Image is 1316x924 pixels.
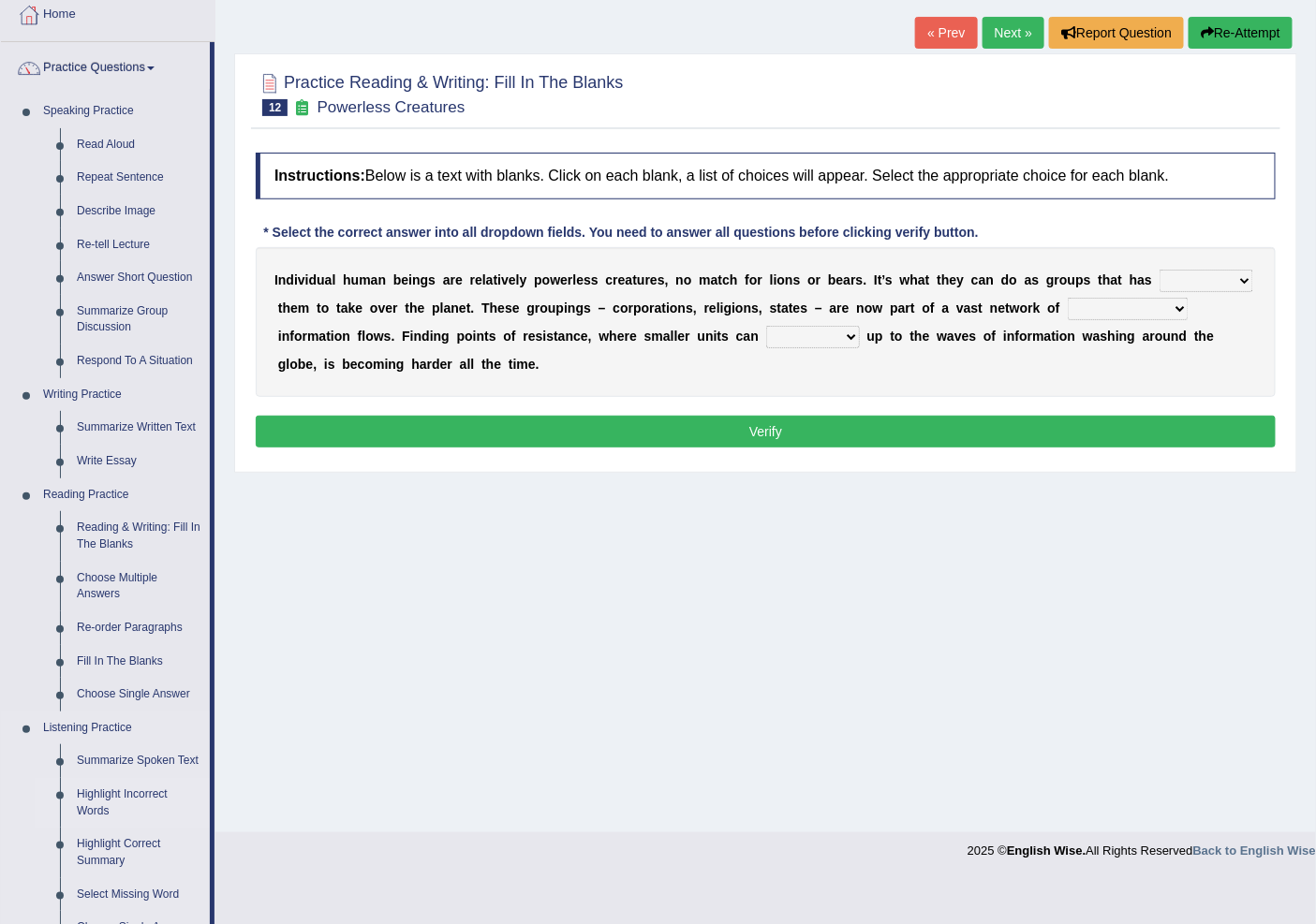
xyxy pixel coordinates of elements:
[278,329,282,344] b: i
[274,168,365,183] b: Instructions:
[724,301,732,315] b: g
[482,272,486,287] b: l
[542,272,551,287] b: o
[440,301,444,315] b: l
[441,329,450,344] b: g
[658,272,665,287] b: s
[918,272,925,287] b: a
[336,301,341,315] b: t
[343,272,351,287] b: h
[890,301,898,315] b: p
[283,301,291,315] b: h
[751,301,759,315] b: s
[573,329,581,344] b: c
[882,272,885,287] b: ’
[674,329,678,344] b: l
[874,272,878,287] b: I
[759,301,762,315] b: ,
[68,295,210,345] a: Summarize Group Discussion
[971,272,979,287] b: c
[421,329,430,344] b: d
[68,645,210,679] a: Fill In The Blanks
[941,272,950,287] b: h
[584,272,591,287] b: s
[68,261,210,295] a: Answer Short Question
[465,329,473,344] b: o
[540,301,548,315] b: o
[1049,17,1184,49] button: Report Question
[497,272,501,287] b: i
[294,272,298,287] b: i
[444,301,451,315] b: a
[278,272,287,287] b: n
[355,301,362,315] b: e
[35,711,210,745] a: Listening Practice
[331,329,334,344] b: i
[256,153,1276,199] h4: Below is a text with blanks. Click on each blank, a list of choices will appear. Select the appro...
[568,272,572,287] b: r
[378,272,387,287] b: n
[371,272,378,287] b: a
[599,329,609,344] b: w
[471,301,475,315] b: .
[816,272,821,287] b: r
[408,272,412,287] b: i
[793,272,801,287] b: s
[633,301,642,315] b: p
[770,301,777,315] b: s
[711,272,718,287] b: a
[915,17,977,49] a: « Prev
[294,329,303,344] b: o
[489,329,496,344] b: s
[370,301,378,315] b: o
[758,272,762,287] b: r
[278,301,283,315] b: t
[334,329,343,344] b: o
[942,301,950,315] b: a
[1145,272,1152,287] b: s
[430,329,434,344] b: i
[666,301,670,315] b: i
[358,329,362,344] b: f
[307,329,318,344] b: m
[68,345,210,378] a: Respond To A Situation
[35,378,210,412] a: Writing Practice
[558,329,566,344] b: a
[1020,301,1028,315] b: o
[781,301,789,315] b: a
[588,329,592,344] b: ,
[548,301,556,315] b: u
[481,301,490,315] b: T
[409,301,418,315] b: h
[1099,272,1103,287] b: t
[494,272,498,287] b: t
[412,272,421,287] b: n
[434,329,442,344] b: n
[342,329,350,344] b: n
[68,445,210,478] a: Write Essay
[1130,272,1138,287] b: h
[1010,301,1020,315] b: w
[956,301,964,315] b: v
[1,42,210,89] a: Practice Questions
[484,329,489,344] b: t
[964,301,971,315] b: a
[410,329,414,344] b: i
[451,301,459,315] b: n
[68,828,210,877] a: Highlight Correct Summary
[1055,272,1059,287] b: r
[1010,272,1018,287] b: o
[1001,272,1010,287] b: d
[613,301,620,315] b: c
[68,778,210,828] a: Highlight Incorrect Words
[785,272,793,287] b: n
[543,329,547,344] b: i
[693,301,697,315] b: ,
[1075,272,1084,287] b: p
[979,272,986,287] b: a
[744,301,752,315] b: n
[68,562,210,611] a: Choose Multiple Answers
[1028,301,1032,315] b: r
[644,329,652,344] b: s
[910,301,915,315] b: t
